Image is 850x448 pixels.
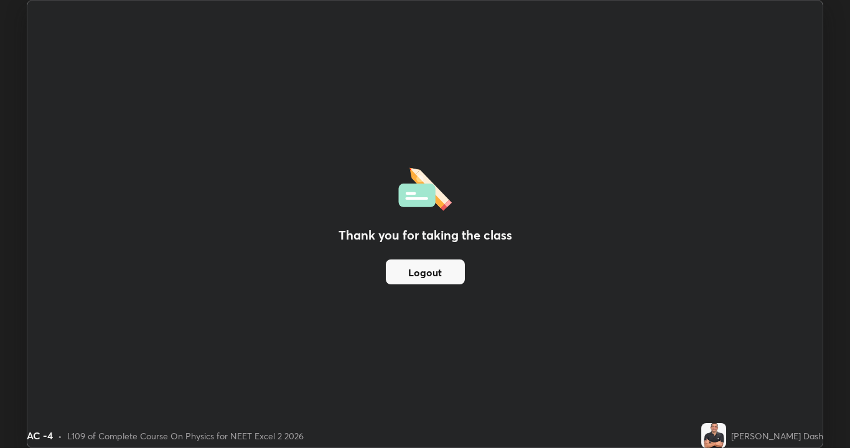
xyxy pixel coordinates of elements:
[339,226,512,245] h2: Thank you for taking the class
[67,429,304,442] div: L109 of Complete Course On Physics for NEET Excel 2 2026
[58,429,62,442] div: •
[27,428,53,443] div: AC -4
[398,164,452,211] img: offlineFeedback.1438e8b3.svg
[386,259,465,284] button: Logout
[701,423,726,448] img: 40a4c14bf14b432182435424e0d0387d.jpg
[731,429,823,442] div: [PERSON_NAME] Dash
